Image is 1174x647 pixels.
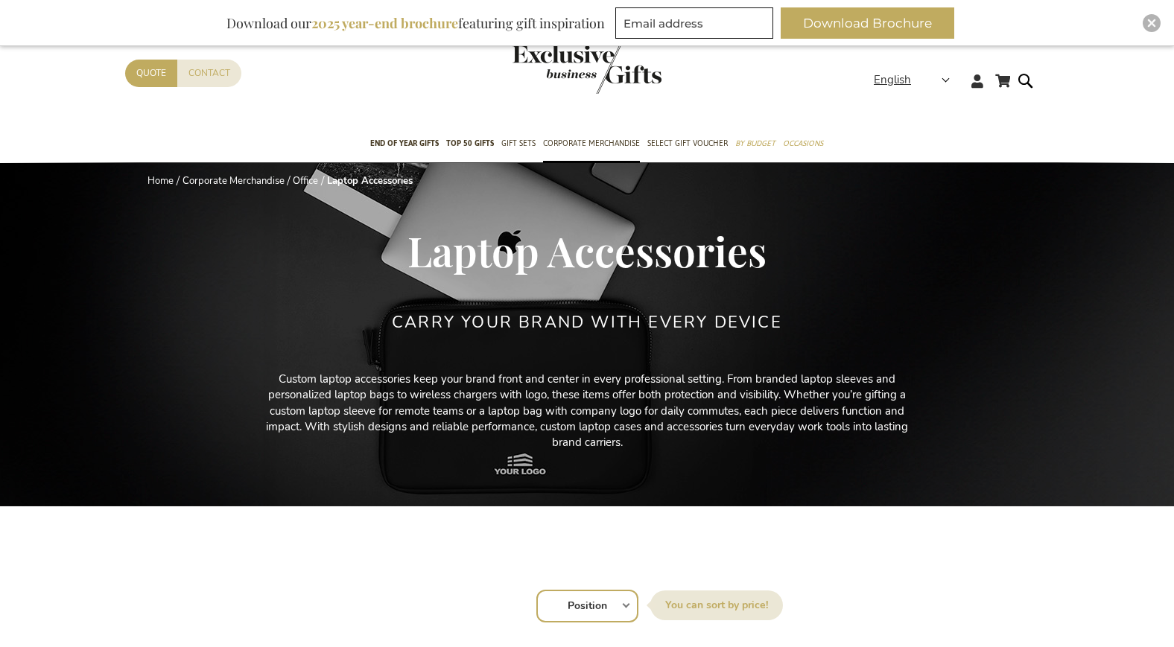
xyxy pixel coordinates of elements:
a: Office [293,174,318,188]
span: English [874,71,911,89]
span: Occasions [783,136,823,151]
span: TOP 50 Gifts [446,136,494,151]
div: Close [1143,14,1161,32]
div: Download our featuring gift inspiration [220,7,612,39]
a: Contact [177,60,241,87]
a: Quote [125,60,177,87]
p: Custom laptop accessories keep your brand front and center in every professional setting. From br... [252,372,922,451]
div: English [874,71,959,89]
span: By Budget [735,136,775,151]
span: Select Gift Voucher [647,136,728,151]
h2: Carry Your Brand with Every Device [392,313,782,331]
b: 2025 year-end brochure [311,14,458,32]
span: Laptop Accessories [407,223,767,278]
label: Sort By [650,590,783,620]
img: Exclusive Business gifts logo [513,45,661,94]
a: Home [147,174,174,188]
img: Close [1147,19,1156,28]
button: Download Brochure [781,7,954,39]
form: marketing offers and promotions [615,7,778,43]
a: Corporate Merchandise [183,174,285,188]
strong: Laptop Accessories [327,174,413,188]
span: End of year gifts [370,136,439,151]
span: Gift Sets [501,136,536,151]
input: Email address [615,7,773,39]
span: Corporate Merchandise [543,136,640,151]
a: store logo [513,45,587,94]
